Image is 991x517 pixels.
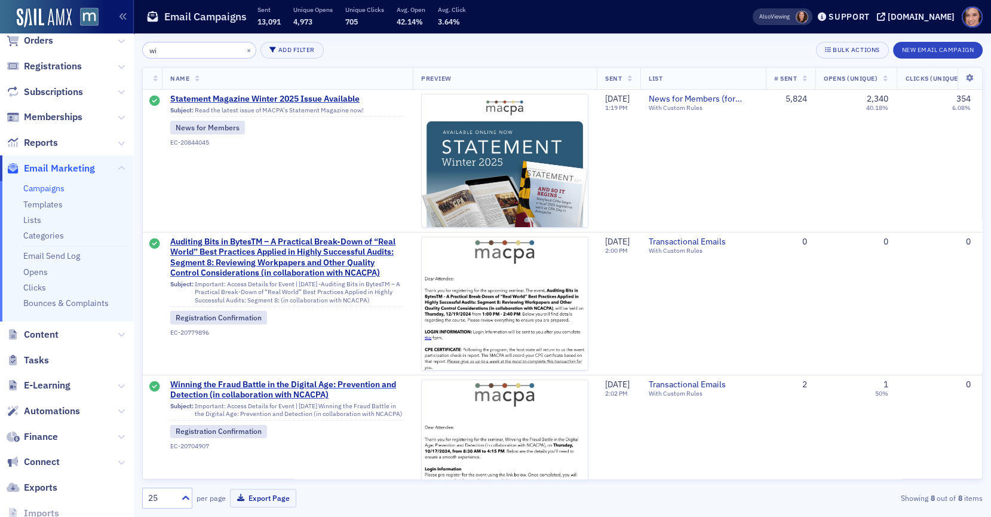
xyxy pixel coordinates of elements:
[649,104,757,112] div: With Custom Rules
[883,380,888,390] div: 1
[605,93,630,104] span: [DATE]
[875,390,888,397] div: 50%
[164,10,247,24] h1: Email Campaigns
[952,104,971,112] div: 6.08%
[956,492,964,503] strong: 8
[142,42,256,59] input: Search…
[649,390,757,397] div: With Custom Rules
[80,8,99,26] img: SailAMX
[244,44,254,55] button: ×
[962,7,983,27] span: Profile
[23,298,109,308] a: Bounces & Complaints
[7,455,60,469] a: Connect
[170,442,404,450] div: EC-20704907
[893,44,983,54] a: New Email Campaign
[877,13,959,21] button: [DOMAIN_NAME]
[867,94,888,105] div: 2,340
[605,103,628,112] time: 1:19 PM
[293,5,333,14] p: Unique Opens
[7,481,57,494] a: Exports
[23,183,65,194] a: Campaigns
[17,8,72,27] img: SailAMX
[829,11,870,22] div: Support
[24,379,70,392] span: E-Learning
[7,379,70,392] a: E-Learning
[24,430,58,443] span: Finance
[293,17,312,26] span: 4,973
[824,74,878,82] span: Opens (Unique)
[796,11,808,23] span: Natalie Antonakas
[438,17,460,26] span: 3.64%
[170,94,404,105] a: Statement Magazine Winter 2025 Issue Available
[23,250,80,261] a: Email Send Log
[23,215,41,225] a: Lists
[774,74,797,82] span: # Sent
[24,455,60,469] span: Connect
[649,237,757,247] a: Transactional Emails
[649,247,757,255] div: With Custom Rules
[438,5,466,14] p: Avg. Click
[7,405,80,418] a: Automations
[24,481,57,494] span: Exports
[170,328,404,336] div: EC-20779896
[24,136,58,149] span: Reports
[345,5,384,14] p: Unique Clicks
[605,246,628,255] time: 2:00 PM
[24,60,82,73] span: Registrations
[7,328,59,341] a: Content
[759,13,771,20] div: Also
[905,74,961,82] span: Clicks (Unique)
[421,74,452,82] span: Preview
[397,17,423,26] span: 42.14%
[23,282,46,293] a: Clicks
[7,60,82,73] a: Registrations
[816,42,888,59] button: Bulk Actions
[7,354,49,367] a: Tasks
[260,42,324,59] button: Add Filter
[170,402,404,421] div: Important: Access Details for Event | [DATE] Winning the Fraud Battle in the Digital Age: Prevent...
[605,74,622,82] span: Sent
[928,492,937,503] strong: 8
[257,5,281,14] p: Sent
[170,74,189,82] span: Name
[149,96,160,108] div: Sent
[7,136,58,149] a: Reports
[170,280,404,307] div: Important: Access Details for Event | [DATE] -Auditing Bits in BytesTM – A Practical Break-Down o...
[149,238,160,250] div: Sent
[833,47,879,53] div: Bulk Actions
[170,106,194,114] span: Subject:
[397,5,425,14] p: Avg. Open
[605,236,630,247] span: [DATE]
[7,111,82,124] a: Memberships
[170,380,404,400] a: Winning the Fraud Battle in the Digital Age: Prevention and Detection (in collaboration with NCACPA)
[711,492,983,503] div: Showing out of items
[170,106,404,117] div: Read the latest issue of MACPA's Statement Magazine now!
[966,237,971,247] div: 0
[23,267,48,277] a: Opens
[7,85,83,99] a: Subscriptions
[7,34,53,47] a: Orders
[197,492,226,503] label: per page
[24,34,53,47] span: Orders
[888,11,955,22] div: [DOMAIN_NAME]
[956,94,971,105] div: 354
[649,94,757,105] span: News for Members (for members only)
[230,489,296,507] button: Export Page
[24,85,83,99] span: Subscriptions
[24,405,80,418] span: Automations
[7,430,58,443] a: Finance
[24,111,82,124] span: Memberships
[759,13,790,21] span: Viewing
[24,162,95,175] span: Email Marketing
[649,380,757,390] a: Transactional Emails
[605,389,628,397] time: 2:02 PM
[170,311,267,324] div: Registration Confirmation
[649,74,662,82] span: List
[170,139,404,146] div: EC-20844045
[422,94,588,515] img: email-preview-2644.jpeg
[170,280,194,304] span: Subject:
